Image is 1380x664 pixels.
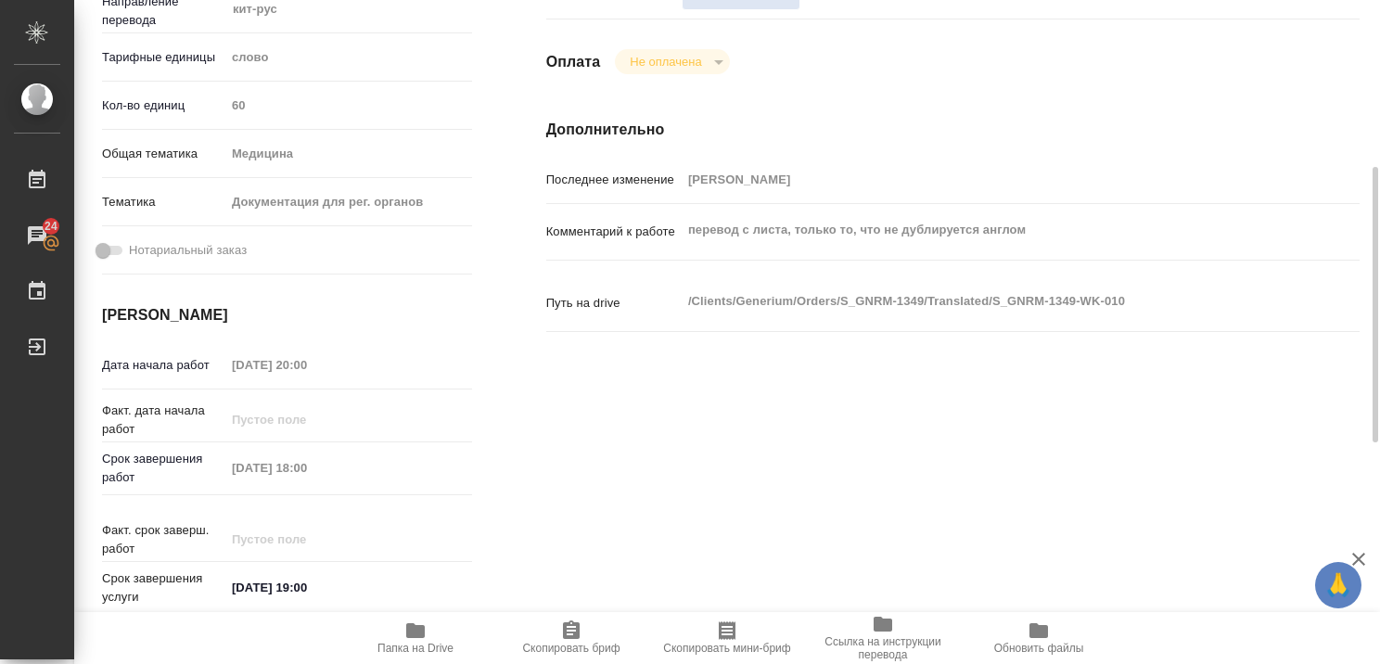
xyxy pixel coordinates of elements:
[994,642,1084,655] span: Обновить файлы
[682,166,1292,193] input: Пустое поле
[102,402,225,439] p: Факт. дата начала работ
[816,635,950,661] span: Ссылка на инструкции перевода
[102,356,225,375] p: Дата начала работ
[225,574,388,601] input: ✎ Введи что-нибудь
[682,286,1292,317] textarea: /Clients/Generium/Orders/S_GNRM-1349/Translated/S_GNRM-1349-WK-010
[624,54,707,70] button: Не оплачена
[615,49,729,74] div: Не оплачена
[225,186,472,218] div: Документация для рег. органов
[102,569,225,607] p: Срок завершения услуги
[805,612,961,664] button: Ссылка на инструкции перевода
[1322,566,1354,605] span: 🙏
[102,304,472,326] h4: [PERSON_NAME]
[225,138,472,170] div: Медицина
[225,351,388,378] input: Пустое поле
[225,42,472,73] div: слово
[129,241,247,260] span: Нотариальный заказ
[546,51,601,73] h4: Оплата
[493,612,649,664] button: Скопировать бриф
[225,454,388,481] input: Пустое поле
[377,642,454,655] span: Папка на Drive
[522,642,620,655] span: Скопировать бриф
[225,406,388,433] input: Пустое поле
[546,223,682,241] p: Комментарий к работе
[546,294,682,313] p: Путь на drive
[225,526,388,553] input: Пустое поле
[546,119,1360,141] h4: Дополнительно
[961,612,1117,664] button: Обновить файлы
[682,214,1292,246] textarea: перевод с листа, только то, что не дублируется англом
[102,48,225,67] p: Тарифные единицы
[102,145,225,163] p: Общая тематика
[663,642,790,655] span: Скопировать мини-бриф
[338,612,493,664] button: Папка на Drive
[102,96,225,115] p: Кол-во единиц
[225,92,472,119] input: Пустое поле
[33,217,69,236] span: 24
[546,171,682,189] p: Последнее изменение
[5,212,70,259] a: 24
[102,521,225,558] p: Факт. срок заверш. работ
[102,450,225,487] p: Срок завершения работ
[649,612,805,664] button: Скопировать мини-бриф
[102,193,225,211] p: Тематика
[1315,562,1361,608] button: 🙏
